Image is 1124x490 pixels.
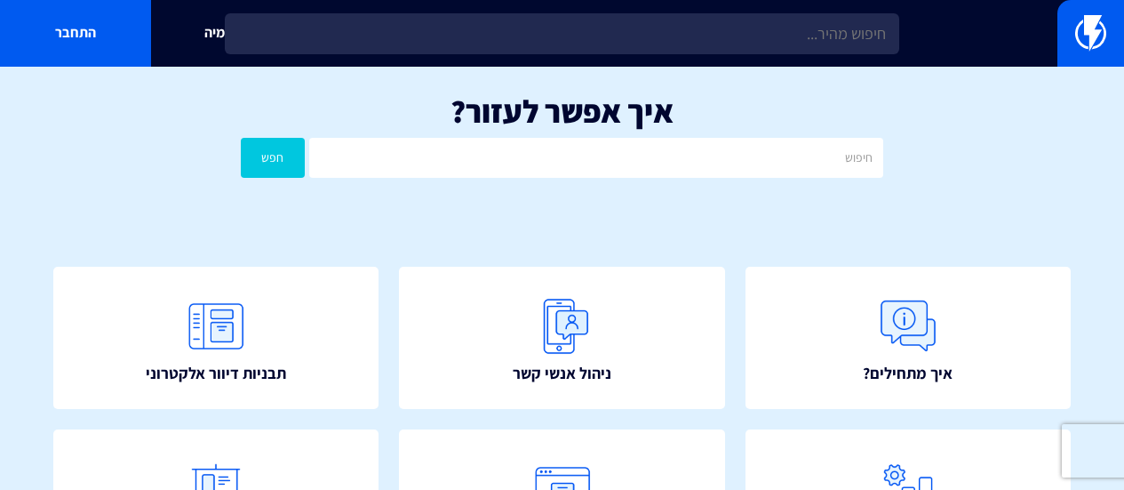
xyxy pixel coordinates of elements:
[53,267,379,410] a: תבניות דיוור אלקטרוני
[241,138,305,178] button: חפש
[225,13,899,54] input: חיפוש מהיר...
[399,267,724,410] a: ניהול אנשי קשר
[513,362,611,385] span: ניהול אנשי קשר
[146,362,286,385] span: תבניות דיוור אלקטרוני
[27,93,1097,129] h1: איך אפשר לעזור?
[309,138,883,178] input: חיפוש
[863,362,953,385] span: איך מתחילים?
[745,267,1071,410] a: איך מתחילים?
